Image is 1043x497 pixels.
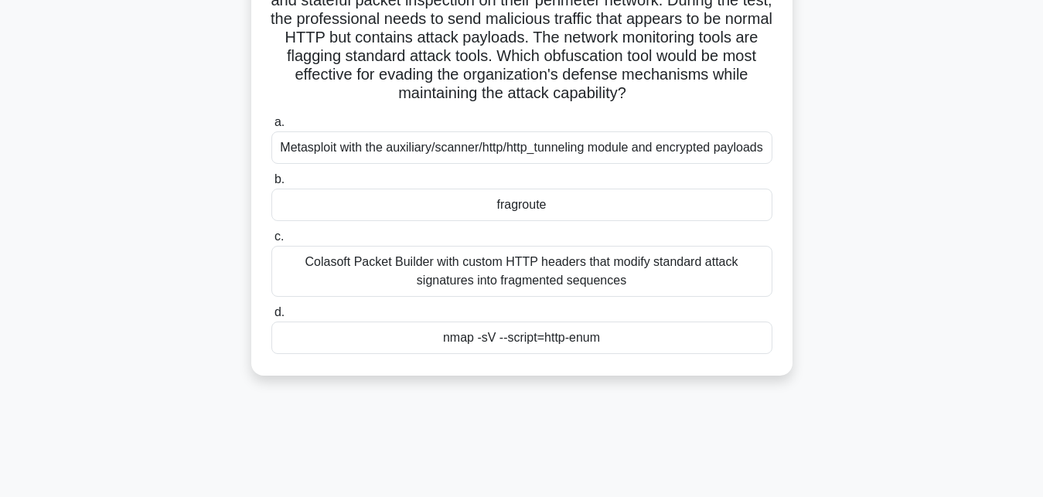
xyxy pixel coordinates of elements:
div: fragroute [271,189,772,221]
div: Metasploit with the auxiliary/scanner/http/http_tunneling module and encrypted payloads [271,131,772,164]
span: c. [274,230,284,243]
span: d. [274,305,285,318]
span: b. [274,172,285,186]
div: nmap -sV --script=http-enum [271,322,772,354]
div: Colasoft Packet Builder with custom HTTP headers that modify standard attack signatures into frag... [271,246,772,297]
span: a. [274,115,285,128]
